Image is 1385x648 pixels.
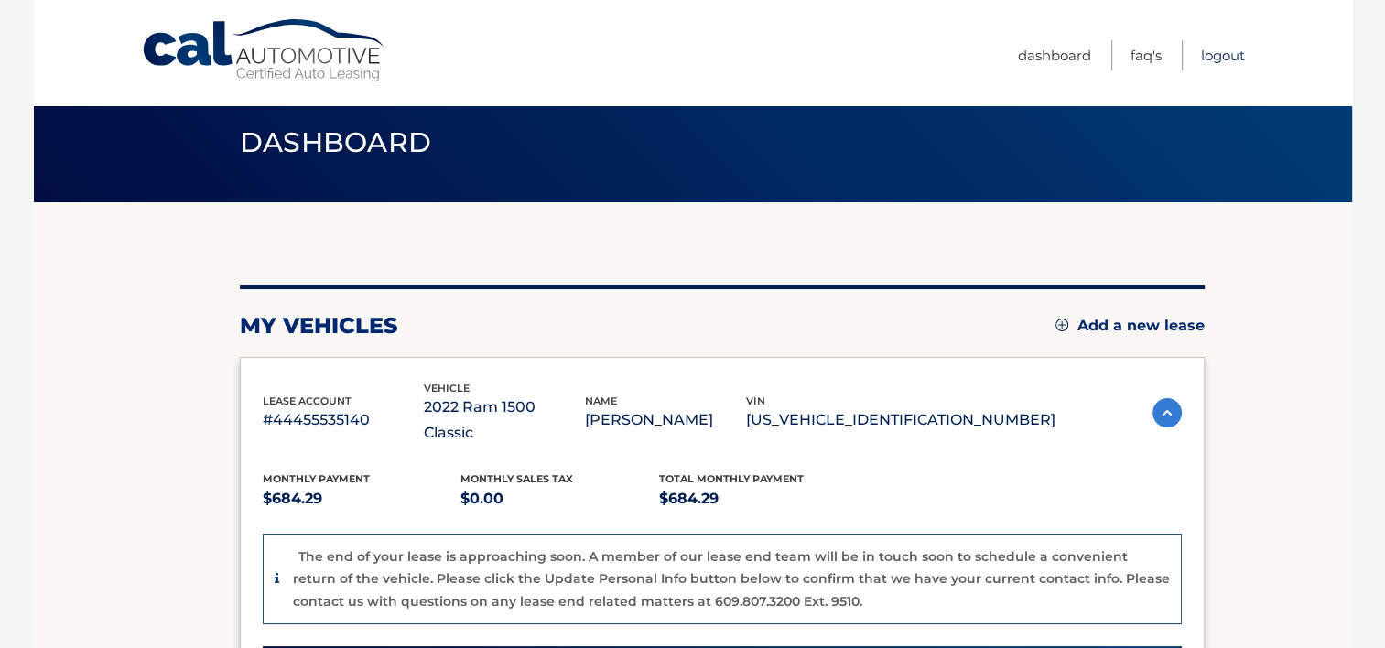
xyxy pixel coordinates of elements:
a: Logout [1201,40,1245,70]
p: $0.00 [460,486,659,512]
p: $684.29 [659,486,858,512]
span: Monthly sales Tax [460,472,573,485]
p: 2022 Ram 1500 Classic [424,394,585,446]
span: vin [746,394,765,407]
p: #44455535140 [263,407,424,433]
p: The end of your lease is approaching soon. A member of our lease end team will be in touch soon t... [293,548,1170,610]
p: $684.29 [263,486,461,512]
p: [PERSON_NAME] [585,407,746,433]
span: vehicle [424,382,470,394]
span: Total Monthly Payment [659,472,804,485]
h2: my vehicles [240,312,398,340]
span: name [585,394,617,407]
span: lease account [263,394,352,407]
p: [US_VEHICLE_IDENTIFICATION_NUMBER] [746,407,1055,433]
a: Add a new lease [1055,317,1205,335]
img: add.svg [1055,319,1068,331]
a: Dashboard [1018,40,1091,70]
span: Dashboard [240,125,432,159]
a: FAQ's [1131,40,1162,70]
img: accordion-active.svg [1152,398,1182,427]
span: Monthly Payment [263,472,370,485]
a: Cal Automotive [141,18,388,83]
